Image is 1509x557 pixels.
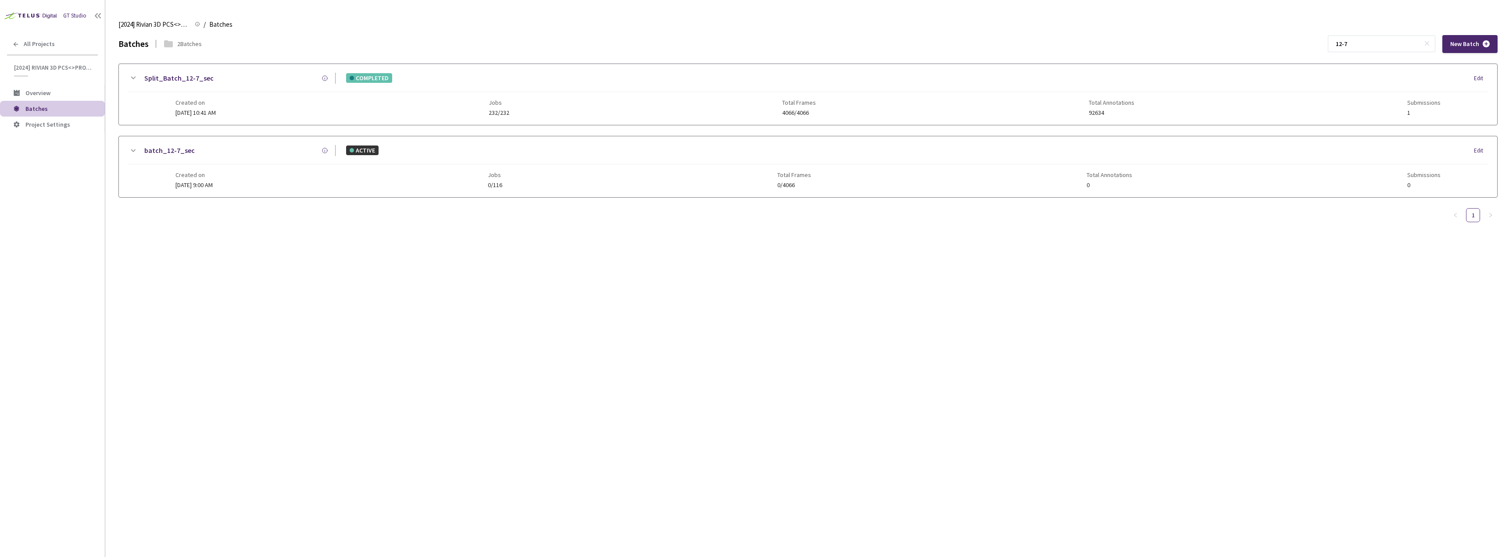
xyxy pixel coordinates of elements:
[1407,182,1441,188] span: 0
[177,39,202,49] div: 2 Batches
[346,73,392,83] div: COMPLETED
[782,110,816,116] span: 4066/4066
[1087,182,1132,188] span: 0
[1448,208,1463,222] button: left
[119,136,1497,197] div: batch_12-7_secACTIVEEditCreated on[DATE] 9:00 AMJobs0/116Total Frames0/4066Total Annotations0Subm...
[175,171,213,178] span: Created on
[777,171,811,178] span: Total Frames
[25,121,70,128] span: Project Settings
[346,145,379,155] div: ACTIVE
[204,19,206,30] li: /
[1484,208,1498,222] button: right
[1407,99,1441,106] span: Submissions
[1330,36,1424,52] input: Search
[175,181,213,189] span: [DATE] 9:00 AM
[488,171,502,178] span: Jobs
[24,40,55,48] span: All Projects
[63,11,86,20] div: GT Studio
[1474,74,1488,83] div: Edit
[1484,208,1498,222] li: Next Page
[1453,213,1458,218] span: left
[175,109,216,117] span: [DATE] 10:41 AM
[209,19,232,30] span: Batches
[489,99,509,106] span: Jobs
[119,64,1497,125] div: Split_Batch_12-7_secCOMPLETEDEditCreated on[DATE] 10:41 AMJobs232/232Total Frames4066/4066Total A...
[1450,40,1479,48] span: New Batch
[1466,209,1480,222] a: 1
[782,99,816,106] span: Total Frames
[1466,208,1480,222] li: 1
[777,182,811,188] span: 0/4066
[1474,146,1488,155] div: Edit
[25,89,50,97] span: Overview
[1448,208,1463,222] li: Previous Page
[1407,110,1441,116] span: 1
[118,37,149,50] div: Batches
[488,182,502,188] span: 0/116
[1089,99,1134,106] span: Total Annotations
[1488,213,1493,218] span: right
[489,110,509,116] span: 232/232
[1407,171,1441,178] span: Submissions
[1087,171,1132,178] span: Total Annotations
[175,99,216,106] span: Created on
[144,145,195,156] a: batch_12-7_sec
[25,105,48,113] span: Batches
[1089,110,1134,116] span: 92634
[14,64,93,71] span: [2024] Rivian 3D PCS<>Production
[118,19,190,30] span: [2024] Rivian 3D PCS<>Production
[144,73,214,84] a: Split_Batch_12-7_sec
